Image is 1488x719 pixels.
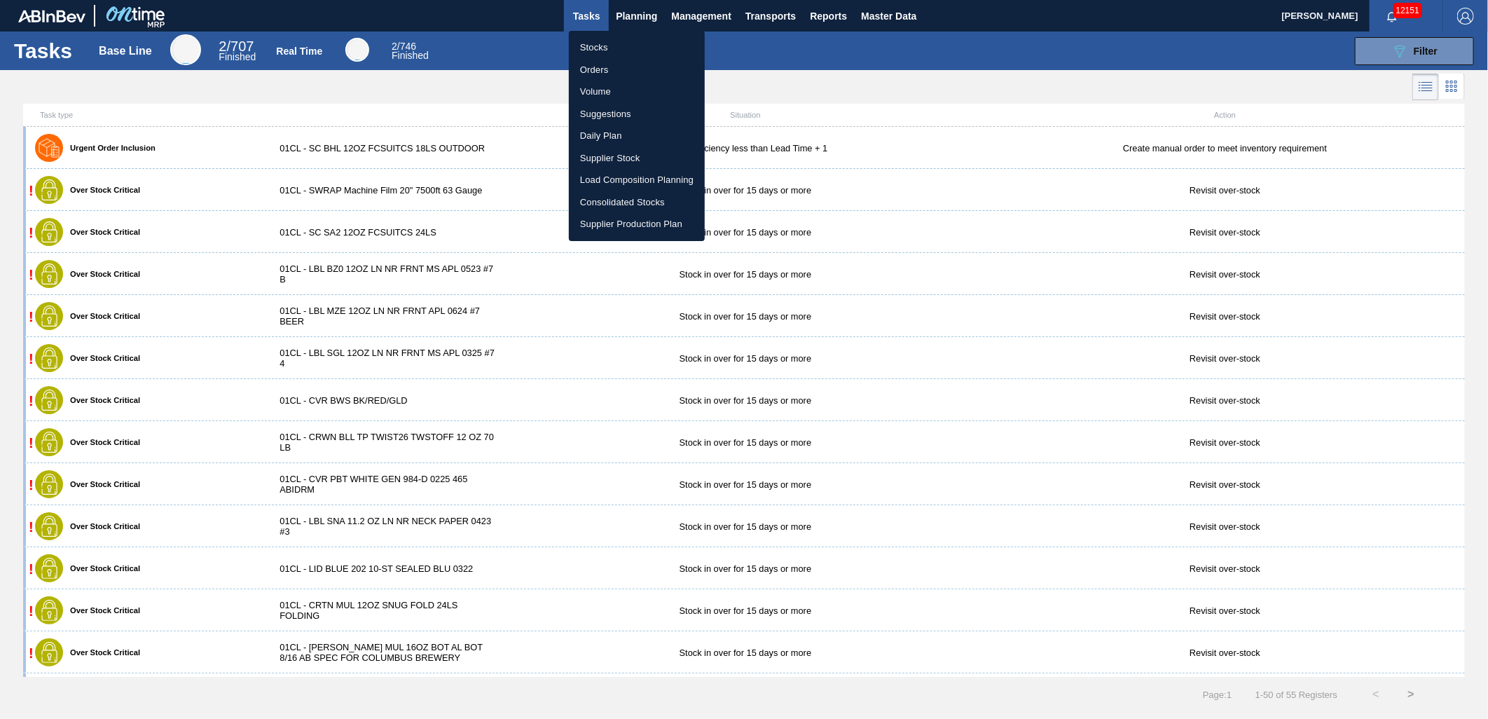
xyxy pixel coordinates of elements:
[569,59,705,81] a: Orders
[569,191,705,214] a: Consolidated Stocks
[569,125,705,147] a: Daily Plan
[569,103,705,125] a: Suggestions
[569,81,705,103] a: Volume
[569,147,705,170] a: Supplier Stock
[569,169,705,191] a: Load Composition Planning
[569,36,705,59] a: Stocks
[569,213,705,235] a: Supplier Production Plan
